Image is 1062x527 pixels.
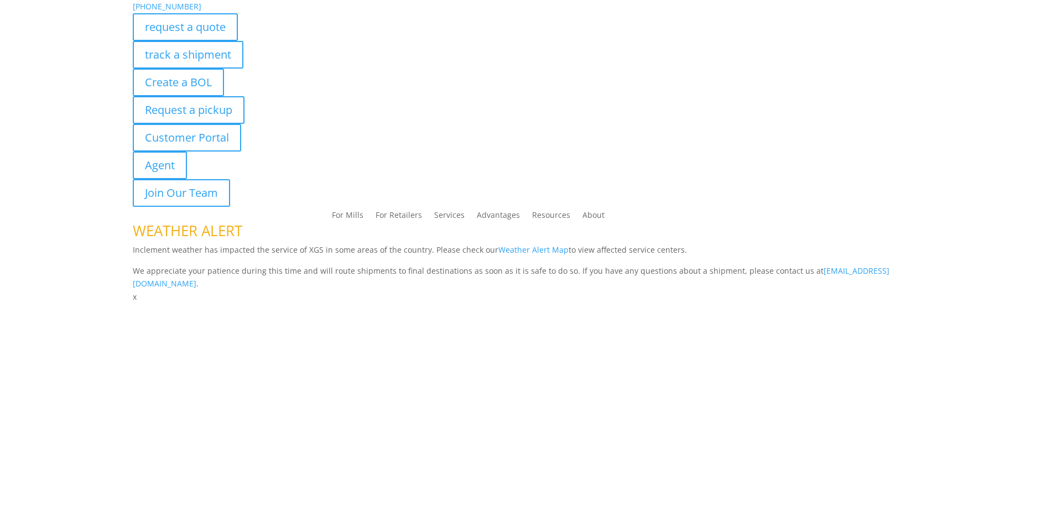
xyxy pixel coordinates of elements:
[133,69,224,96] a: Create a BOL
[133,13,238,41] a: request a quote
[133,290,929,304] p: x
[582,211,605,223] a: About
[133,152,187,179] a: Agent
[477,211,520,223] a: Advantages
[133,243,929,264] p: Inclement weather has impacted the service of XGS in some areas of the country. Please check our ...
[133,96,244,124] a: Request a pickup
[532,211,570,223] a: Resources
[434,211,465,223] a: Services
[133,264,929,291] p: We appreciate your patience during this time and will route shipments to final destinations as so...
[133,41,243,69] a: track a shipment
[133,124,241,152] a: Customer Portal
[498,244,569,255] a: Weather Alert Map
[133,326,929,339] p: Complete the form below and a member of our team will be in touch within 24 hours.
[376,211,422,223] a: For Retailers
[133,221,242,241] span: WEATHER ALERT
[133,179,230,207] a: Join Our Team
[133,1,201,12] a: [PHONE_NUMBER]
[133,304,929,326] h1: Contact Us
[332,211,363,223] a: For Mills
